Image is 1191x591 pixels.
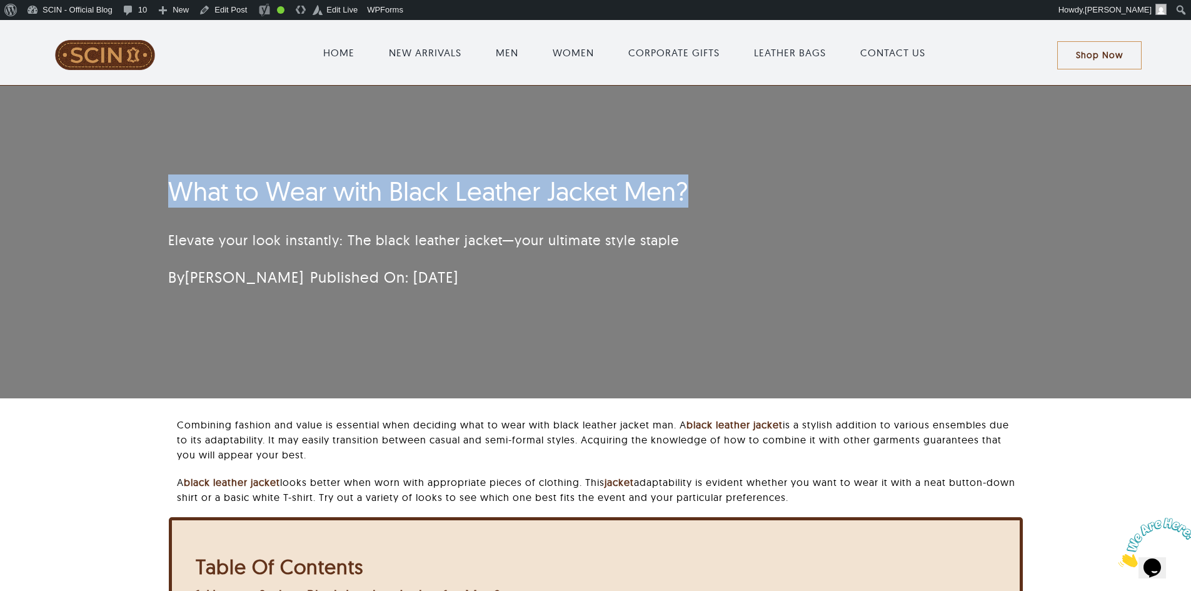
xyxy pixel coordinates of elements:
[323,45,354,60] a: HOME
[168,268,304,286] span: By
[553,45,594,60] a: WOMEN
[686,418,783,431] a: black leather jacket
[177,475,1022,505] p: A looks better when worn with appropriate pieces of clothing. This adaptability is evident whethe...
[196,554,363,579] b: Table Of Contents
[185,268,304,286] a: [PERSON_NAME]
[192,33,1057,73] nav: Main Menu
[177,417,1022,462] p: Combining fashion and value is essential when deciding what to wear with black leather jacket man...
[860,45,925,60] a: CONTACT US
[184,476,280,488] a: black leather jacket
[310,268,458,286] span: Published On: [DATE]
[1057,41,1142,69] a: Shop Now
[754,45,826,60] a: LEATHER BAGS
[5,5,83,54] img: Chat attention grabber
[168,230,874,251] p: Elevate your look instantly: The black leather jacket—your ultimate style staple
[605,476,634,488] a: jacket
[168,176,874,207] h1: What to Wear with Black Leather Jacket Men?
[1113,513,1191,572] iframe: chat widget
[628,45,720,60] a: CORPORATE GIFTS
[277,6,284,14] div: Good
[496,45,518,60] a: MEN
[1076,50,1123,61] span: Shop Now
[1085,5,1152,14] span: [PERSON_NAME]
[389,45,461,60] a: NEW ARRIVALS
